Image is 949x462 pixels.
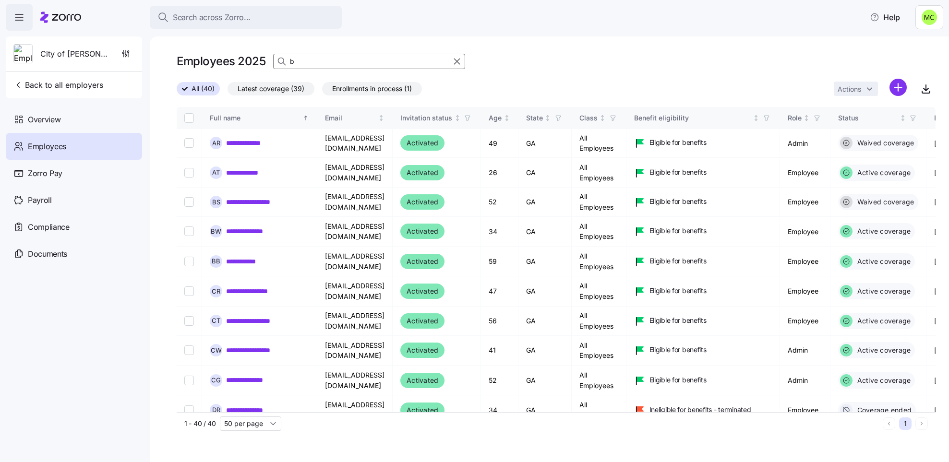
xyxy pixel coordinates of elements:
a: Documents [6,240,142,267]
span: Activated [407,315,438,327]
span: Eligible for benefits [649,345,707,355]
td: [EMAIL_ADDRESS][DOMAIN_NAME] [317,366,393,395]
td: GA [518,158,572,188]
td: GA [518,336,572,366]
span: Active coverage [854,316,911,326]
span: Active coverage [854,376,911,385]
div: Class [579,113,598,123]
div: Age [489,113,502,123]
td: 52 [481,366,518,395]
input: Select record 5 [184,257,194,266]
img: fb6fbd1e9160ef83da3948286d18e3ea [922,10,937,25]
th: Invitation statusNot sorted [393,107,481,129]
th: StatusNot sorted [830,107,927,129]
td: All Employees [572,307,626,336]
button: Back to all employers [10,75,107,95]
td: 34 [481,395,518,425]
span: 1 - 40 / 40 [184,419,216,428]
th: Full nameSorted ascending [202,107,317,129]
td: 52 [481,188,518,216]
svg: add icon [889,79,907,96]
a: Employees [6,133,142,160]
span: Payroll [28,194,52,206]
input: Select record 6 [184,286,194,296]
td: GA [518,129,572,158]
td: All Employees [572,366,626,395]
span: B B [212,258,220,264]
span: Eligible for benefits [649,226,707,236]
div: Not sorted [599,115,606,121]
td: All Employees [572,395,626,425]
input: Select all records [184,113,194,123]
td: [EMAIL_ADDRESS][DOMAIN_NAME] [317,129,393,158]
span: Waived coverage [854,138,914,148]
span: Activated [407,285,438,297]
td: All Employees [572,158,626,188]
button: Search across Zorro... [150,6,342,29]
span: Active coverage [854,345,911,355]
span: Activated [407,404,438,416]
td: 49 [481,129,518,158]
span: Activated [407,137,438,149]
span: Eligible for benefits [649,286,707,296]
button: Next page [915,417,928,430]
td: Employee [780,247,830,276]
td: [EMAIL_ADDRESS][DOMAIN_NAME] [317,188,393,216]
td: GA [518,217,572,247]
td: 59 [481,247,518,276]
button: 1 [899,417,912,430]
td: 41 [481,336,518,366]
input: Select record 2 [184,168,194,178]
td: [EMAIL_ADDRESS][DOMAIN_NAME] [317,276,393,306]
div: Not sorted [900,115,906,121]
td: Employee [780,217,830,247]
span: Latest coverage (39) [238,83,304,95]
div: Not sorted [504,115,510,121]
th: ClassNot sorted [572,107,626,129]
td: Employee [780,307,830,336]
td: 26 [481,158,518,188]
span: Eligible for benefits [649,138,707,147]
td: 34 [481,217,518,247]
span: Compliance [28,221,70,233]
span: Activated [407,225,438,237]
span: Active coverage [854,226,911,236]
a: Payroll [6,187,142,213]
div: Benefit eligibility [634,113,751,123]
td: GA [518,366,572,395]
td: Admin [780,366,830,395]
span: B S [212,199,220,205]
span: Coverage ended [854,405,912,415]
td: All Employees [572,129,626,158]
img: Employer logo [14,45,32,64]
td: [EMAIL_ADDRESS][DOMAIN_NAME] [317,307,393,336]
a: Zorro Pay [6,160,142,187]
th: AgeNot sorted [481,107,518,129]
td: All Employees [572,336,626,366]
button: Actions [834,82,878,96]
th: Benefit eligibilityNot sorted [626,107,780,129]
td: All Employees [572,217,626,247]
td: All Employees [572,247,626,276]
td: Admin [780,336,830,366]
td: Employee [780,158,830,188]
td: [EMAIL_ADDRESS][DOMAIN_NAME] [317,395,393,425]
span: Zorro Pay [28,167,62,179]
th: StateNot sorted [518,107,572,129]
td: [EMAIL_ADDRESS][DOMAIN_NAME] [317,217,393,247]
th: EmailNot sorted [317,107,393,129]
th: RoleNot sorted [780,107,830,129]
input: Select record 4 [184,226,194,236]
a: Compliance [6,213,142,240]
div: Not sorted [753,115,759,121]
span: All (40) [192,83,215,95]
span: Eligible for benefits [649,316,707,325]
span: Active coverage [854,168,911,178]
span: Eligible for benefits [649,197,707,206]
div: Role [788,113,802,123]
div: State [526,113,543,123]
button: Previous page [883,417,895,430]
td: Admin [780,129,830,158]
span: Employees [28,141,66,153]
div: Not sorted [378,115,384,121]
